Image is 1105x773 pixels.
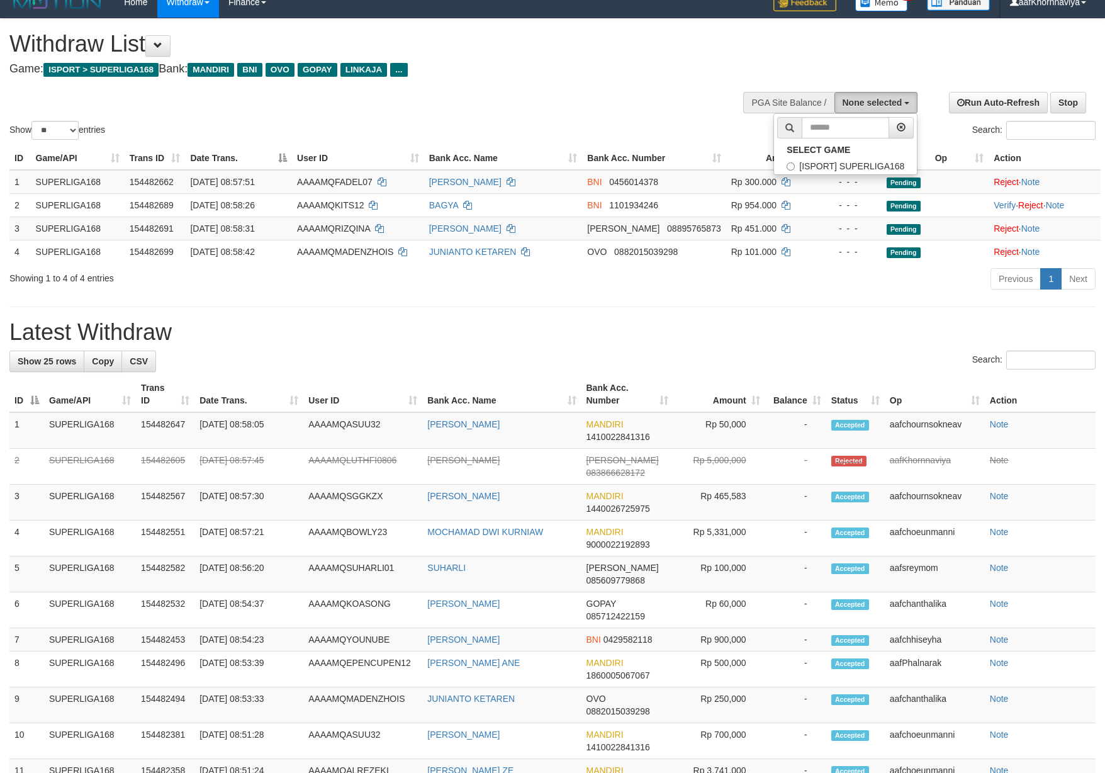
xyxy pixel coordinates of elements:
td: - [765,628,826,652]
td: SUPERLIGA168 [44,556,136,592]
a: Note [990,491,1009,501]
a: [PERSON_NAME] [429,177,502,187]
span: Copy 08895765873 to clipboard [667,223,721,234]
td: 4 [9,521,44,556]
input: Search: [1006,351,1096,370]
span: MANDIRI [586,527,624,537]
span: Copy 1410022841316 to clipboard [586,432,650,442]
span: GOPAY [298,63,337,77]
td: 9 [9,687,44,723]
span: Accepted [831,658,869,669]
td: Rp 60,000 [673,592,765,628]
td: aafchanthalika [885,592,985,628]
span: Copy 0456014378 to clipboard [609,177,658,187]
a: Note [990,730,1009,740]
span: MANDIRI [586,730,624,740]
span: Copy 9000022192893 to clipboard [586,539,650,550]
select: Showentries [31,121,79,140]
span: MANDIRI [586,658,624,668]
td: - [765,449,826,485]
td: · [989,170,1101,194]
span: BNI [587,177,602,187]
th: Trans ID: activate to sort column ascending [125,147,186,170]
th: ID [9,147,31,170]
span: Copy 085609779868 to clipboard [586,575,645,585]
td: SUPERLIGA168 [44,412,136,449]
td: [DATE] 08:57:45 [194,449,303,485]
span: MANDIRI [586,419,624,429]
td: SUPERLIGA168 [31,240,125,263]
td: SUPERLIGA168 [31,217,125,240]
td: SUPERLIGA168 [44,723,136,759]
td: aafchoeunmanni [885,521,985,556]
span: 154482699 [130,247,174,257]
a: Run Auto-Refresh [949,92,1048,113]
span: Rp 300.000 [731,177,777,187]
span: AAAAMQRIZQINA [297,223,370,234]
td: [DATE] 08:53:39 [194,652,303,687]
span: Copy 083866628172 to clipboard [586,468,645,478]
div: - - - [823,176,877,188]
input: [ISPORT] SUPERLIGA168 [787,162,795,171]
span: Copy 0429582118 to clipboard [603,635,653,645]
span: None selected [843,98,902,108]
label: Search: [972,121,1096,140]
div: - - - [823,245,877,258]
a: Note [1046,200,1065,210]
td: · · [989,193,1101,217]
span: AAAAMQFADEL07 [297,177,373,187]
td: AAAAMQBOWLY23 [303,521,422,556]
span: [PERSON_NAME] [587,223,659,234]
span: BNI [237,63,262,77]
th: Date Trans.: activate to sort column ascending [194,376,303,412]
td: SUPERLIGA168 [44,652,136,687]
a: Stop [1050,92,1086,113]
label: Search: [972,351,1096,370]
a: BAGYA [429,200,458,210]
th: Date Trans.: activate to sort column descending [185,147,292,170]
span: Accepted [831,492,869,502]
a: Reject [994,223,1019,234]
span: Copy 1101934246 to clipboard [609,200,658,210]
span: Copy 0882015039298 to clipboard [614,247,678,257]
td: [DATE] 08:51:28 [194,723,303,759]
td: 154482496 [136,652,194,687]
span: MANDIRI [188,63,234,77]
label: Show entries [9,121,105,140]
span: AAAAMQKITS12 [297,200,364,210]
span: [DATE] 08:58:31 [190,223,254,234]
span: MANDIRI [586,491,624,501]
a: Note [1021,177,1040,187]
th: Status: activate to sort column ascending [826,376,885,412]
span: Accepted [831,635,869,646]
td: Rp 900,000 [673,628,765,652]
td: Rp 100,000 [673,556,765,592]
a: JUNIANTO KETAREN [427,694,515,704]
td: SUPERLIGA168 [44,449,136,485]
td: 154482647 [136,412,194,449]
td: - [765,652,826,687]
td: [DATE] 08:57:21 [194,521,303,556]
a: [PERSON_NAME] [427,599,500,609]
span: Show 25 rows [18,356,76,366]
td: AAAAMQASUU32 [303,723,422,759]
td: 154482532 [136,592,194,628]
td: SUPERLIGA168 [31,170,125,194]
td: 1 [9,412,44,449]
input: Search: [1006,121,1096,140]
a: Show 25 rows [9,351,84,372]
td: 3 [9,217,31,240]
th: Trans ID: activate to sort column ascending [136,376,194,412]
a: Note [990,599,1009,609]
span: Pending [887,224,921,235]
td: 154482494 [136,687,194,723]
th: User ID: activate to sort column ascending [303,376,422,412]
span: 154482662 [130,177,174,187]
td: AAAAMQYOUNUBE [303,628,422,652]
a: Verify [994,200,1016,210]
td: aafKhornnaviya [885,449,985,485]
span: Accepted [831,694,869,705]
div: Showing 1 to 4 of 4 entries [9,267,451,285]
a: [PERSON_NAME] [427,491,500,501]
th: Amount: activate to sort column ascending [673,376,765,412]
